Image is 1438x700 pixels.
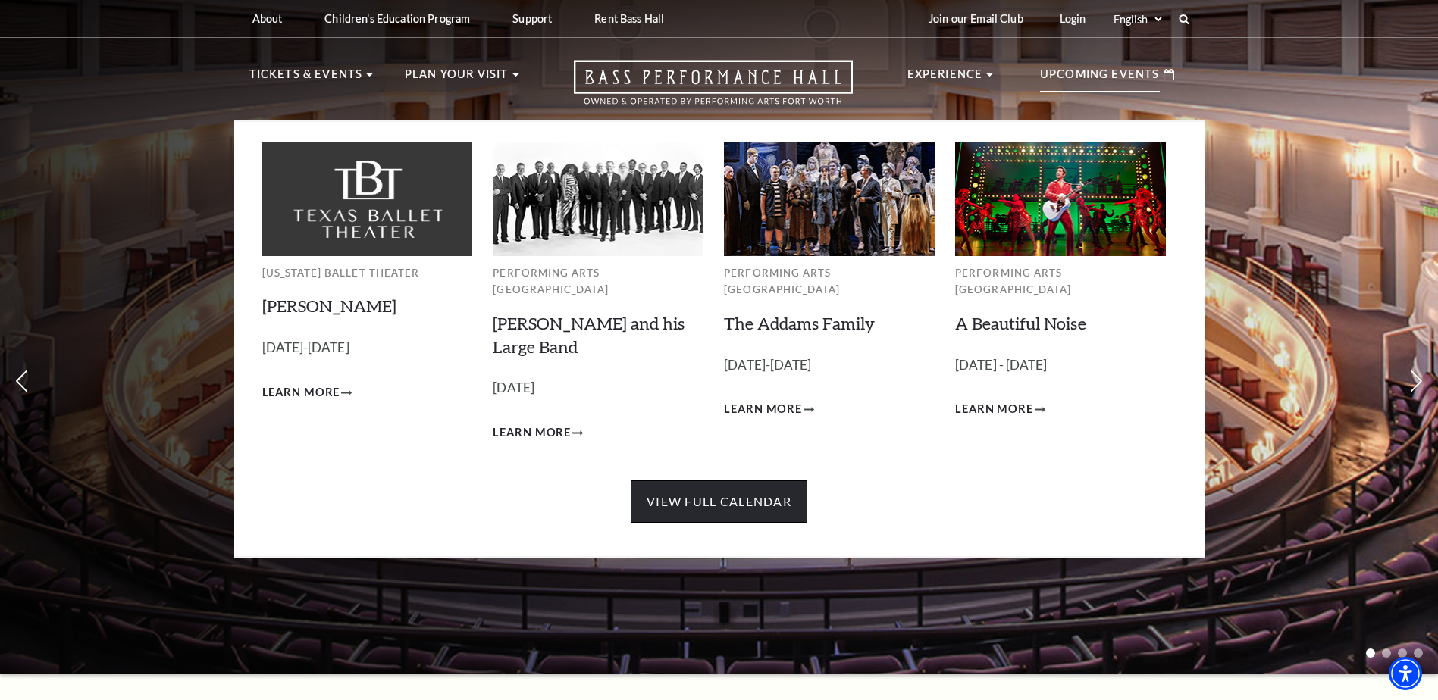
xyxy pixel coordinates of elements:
p: [DATE] - [DATE] [955,355,1166,377]
select: Select: [1111,12,1164,27]
a: [PERSON_NAME] [262,295,396,316]
p: Performing Arts [GEOGRAPHIC_DATA] [724,264,935,298]
span: Learn More [262,383,340,402]
p: Children's Education Program [324,12,470,25]
p: Rent Bass Hall [594,12,664,25]
span: Learn More [493,423,571,442]
a: The Addams Family [724,313,875,333]
a: A Beautiful Noise [955,313,1086,333]
p: [DATE]-[DATE] [724,355,935,377]
p: Performing Arts [GEOGRAPHIC_DATA] [955,264,1166,298]
a: Learn More Peter Pan [262,383,352,402]
p: About [252,12,283,25]
span: Learn More [955,400,1033,419]
p: Support [512,12,552,25]
img: Performing Arts Fort Worth [493,142,703,255]
p: [DATE] [493,377,703,399]
img: Performing Arts Fort Worth [724,142,935,255]
a: Open this option [519,60,907,120]
img: Texas Ballet Theater [262,142,473,255]
div: Accessibility Menu [1389,657,1422,690]
a: View Full Calendar [631,480,807,523]
p: Performing Arts [GEOGRAPHIC_DATA] [493,264,703,298]
p: [US_STATE] Ballet Theater [262,264,473,282]
p: Plan Your Visit [405,65,509,92]
a: Learn More Lyle Lovett and his Large Band [493,423,583,442]
a: Learn More A Beautiful Noise [955,400,1045,419]
p: Upcoming Events [1040,65,1160,92]
a: Learn More The Addams Family [724,400,814,419]
p: Tickets & Events [249,65,363,92]
img: Performing Arts Fort Worth [955,142,1166,255]
p: Experience [907,65,983,92]
p: [DATE]-[DATE] [262,337,473,359]
a: [PERSON_NAME] and his Large Band [493,313,685,357]
span: Learn More [724,400,802,419]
